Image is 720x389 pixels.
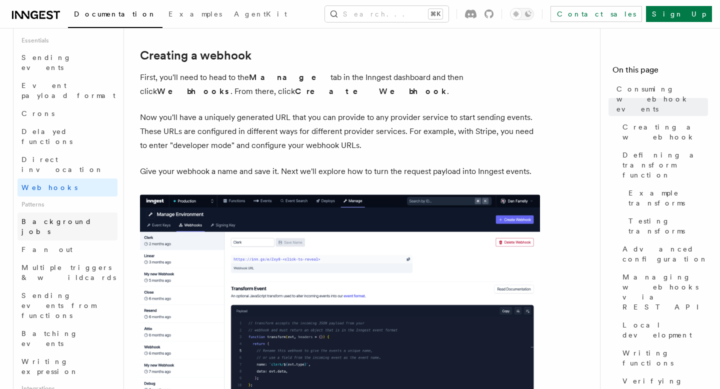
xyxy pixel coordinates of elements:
a: Sending events from functions [17,286,117,324]
a: Advanced configuration [618,240,708,268]
a: Event payload format [17,76,117,104]
a: Batching events [17,324,117,352]
h4: On this page [612,64,708,80]
span: Defining a transform function [622,150,708,180]
span: Creating a webhook [622,122,708,142]
span: Testing transforms [628,216,708,236]
a: Consuming webhook events [612,80,708,118]
span: Fan out [21,245,72,253]
a: Example transforms [624,184,708,212]
a: Writing functions [618,344,708,372]
span: Event payload format [21,81,115,99]
span: Direct invocation [21,155,103,173]
span: Delayed functions [21,127,72,145]
a: AgentKit [228,3,293,27]
span: Advanced configuration [622,244,708,264]
span: Multiple triggers & wildcards [21,263,116,281]
span: Consuming webhook events [616,84,708,114]
a: Delayed functions [17,122,117,150]
a: Background jobs [17,212,117,240]
span: Background jobs [21,217,92,235]
span: Managing webhooks via REST API [622,272,708,312]
strong: Webhooks [157,86,230,96]
a: Defining a transform function [618,146,708,184]
span: Patterns [17,196,117,212]
a: Crons [17,104,117,122]
button: Toggle dark mode [510,8,534,20]
span: Local development [622,320,708,340]
a: Sign Up [646,6,712,22]
span: Writing expression [21,357,78,375]
span: Essentials [17,32,117,48]
a: Creating a webhook [140,48,251,62]
a: Writing expression [17,352,117,380]
span: Sending events [21,53,71,71]
a: Examples [162,3,228,27]
a: Fan out [17,240,117,258]
a: Direct invocation [17,150,117,178]
p: First, you'll need to head to the tab in the Inngest dashboard and then click . From there, click . [140,70,540,98]
span: Examples [168,10,222,18]
span: Crons [21,109,54,117]
a: Webhooks [17,178,117,196]
span: AgentKit [234,10,287,18]
p: Give your webhook a name and save it. Next we'll explore how to turn the request payload into Inn... [140,164,540,178]
a: Sending events [17,48,117,76]
span: Documentation [74,10,156,18]
kbd: ⌘K [428,9,442,19]
a: Contact sales [550,6,642,22]
a: Documentation [68,3,162,28]
a: Multiple triggers & wildcards [17,258,117,286]
span: Webhooks [21,183,77,191]
a: Local development [618,316,708,344]
strong: Manage [249,72,330,82]
span: Example transforms [628,188,708,208]
strong: Create Webhook [295,86,447,96]
span: Sending events from functions [21,291,96,319]
button: Search...⌘K [325,6,448,22]
span: Writing functions [622,348,708,368]
a: Managing webhooks via REST API [618,268,708,316]
a: Testing transforms [624,212,708,240]
a: Creating a webhook [618,118,708,146]
span: Batching events [21,329,78,347]
p: Now you'll have a uniquely generated URL that you can provide to any provider service to start se... [140,110,540,152]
